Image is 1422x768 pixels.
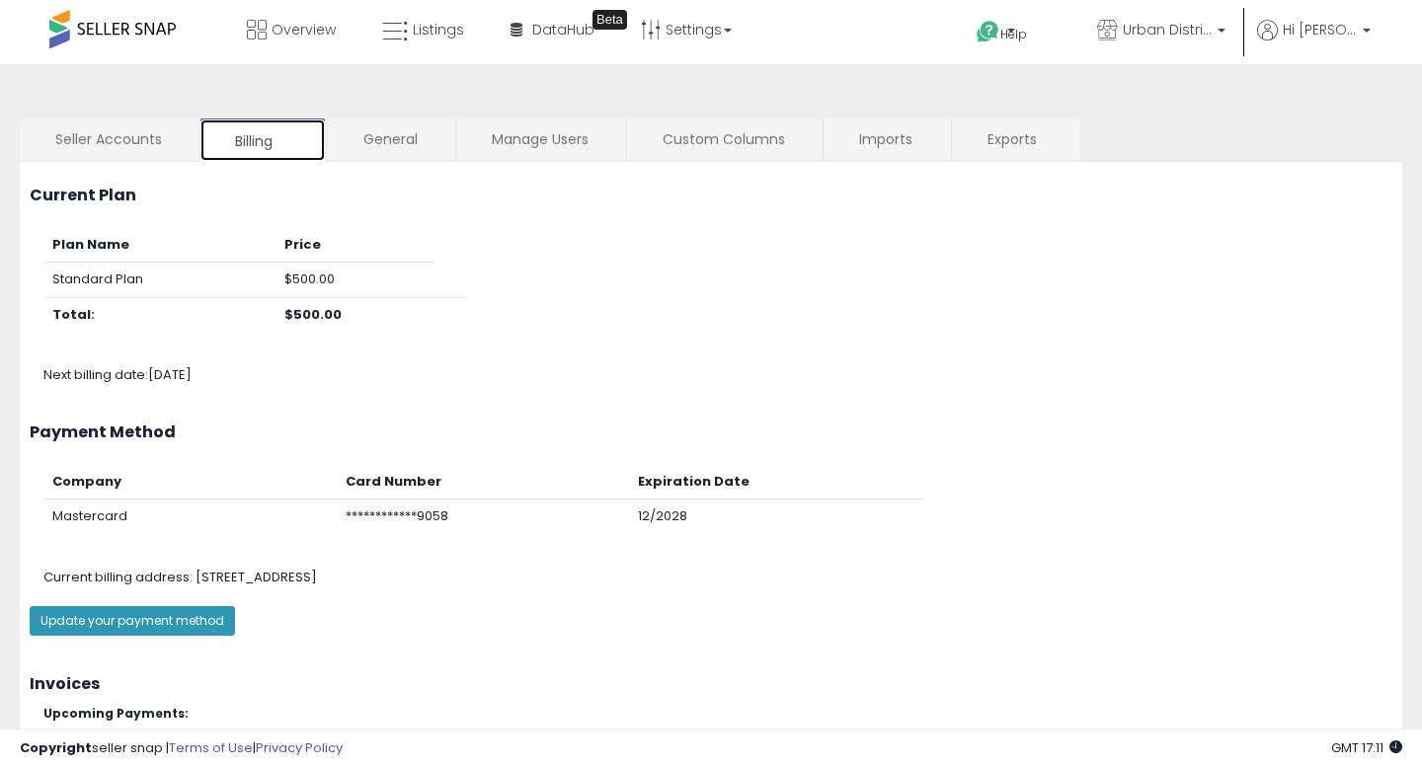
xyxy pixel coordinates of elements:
[328,118,453,160] a: General
[30,187,1392,204] h3: Current Plan
[43,568,193,586] span: Current billing address:
[29,366,1421,385] div: Next billing date: [DATE]
[256,738,343,757] a: Privacy Policy
[630,465,923,499] th: Expiration Date
[20,739,343,758] div: seller snap | |
[630,499,923,534] td: 12/2028
[44,228,276,263] th: Plan Name
[284,305,342,324] b: $500.00
[276,263,435,298] td: $500.00
[1331,738,1402,757] span: 2025-10-11 17:11 GMT
[30,423,1392,441] h3: Payment Method
[20,738,92,757] strong: Copyright
[1257,20,1371,64] a: Hi [PERSON_NAME]
[627,118,821,160] a: Custom Columns
[20,118,197,160] a: Seller Accounts
[272,20,336,39] span: Overview
[413,20,464,39] span: Listings
[169,738,253,757] a: Terms of Use
[30,606,235,636] button: Update your payment method
[1283,20,1357,39] span: Hi [PERSON_NAME]
[456,118,624,160] a: Manage Users
[43,707,1392,720] h5: Upcoming Payments:
[338,465,631,499] th: Card Number
[29,569,1421,587] div: [STREET_ADDRESS]
[30,675,1392,693] h3: Invoices
[52,305,95,324] b: Total:
[952,118,1078,160] a: Exports
[1000,26,1027,42] span: Help
[532,20,594,39] span: DataHub
[44,499,338,534] td: Mastercard
[1123,20,1212,39] span: Urban Distribution Group
[592,10,627,30] div: Tooltip anchor
[976,20,1000,44] i: Get Help
[824,118,949,160] a: Imports
[44,263,276,298] td: Standard Plan
[276,228,435,263] th: Price
[961,5,1066,64] a: Help
[199,118,326,162] a: Billing
[44,465,338,499] th: Company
